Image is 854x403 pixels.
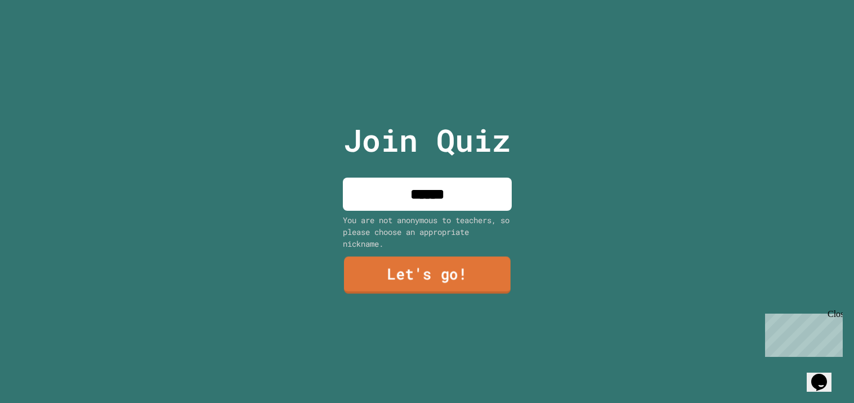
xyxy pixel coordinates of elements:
a: Let's go! [343,257,510,294]
div: You are not anonymous to teachers, so please choose an appropriate nickname. [343,214,512,250]
iframe: chat widget [807,358,843,392]
iframe: chat widget [761,309,843,357]
div: Chat with us now!Close [5,4,78,71]
p: Join Quiz [343,117,511,164]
